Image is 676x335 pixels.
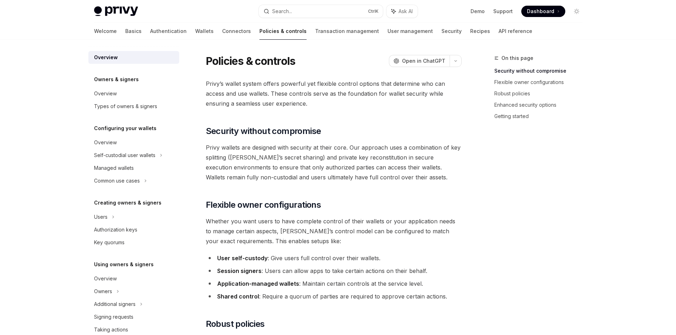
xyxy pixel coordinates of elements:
a: Overview [88,51,179,64]
a: Wallets [195,23,214,40]
span: Security without compromise [206,125,321,137]
div: Overview [94,138,117,147]
span: Privy wallets are designed with security at their core. Our approach uses a combination of key sp... [206,143,462,182]
span: Open in ChatGPT [402,57,445,65]
a: Security without compromise [494,65,588,77]
span: Ctrl K [368,9,379,14]
li: : Maintain certain controls at the service level. [206,279,462,289]
h5: Using owners & signers [94,260,154,269]
div: Overview [94,274,117,283]
strong: Session signers [217,267,262,274]
a: Demo [471,8,485,15]
h5: Creating owners & signers [94,199,161,207]
button: Toggle dark mode [571,6,582,17]
span: Whether you want users to have complete control of their wallets or your application needs to man... [206,216,462,246]
h5: Configuring your wallets [94,124,156,133]
a: Robust policies [494,88,588,99]
a: Security [441,23,462,40]
a: Overview [88,272,179,285]
a: Signing requests [88,311,179,323]
div: Managed wallets [94,164,134,172]
span: On this page [501,54,533,62]
span: Ask AI [399,8,413,15]
h5: Owners & signers [94,75,139,84]
a: Basics [125,23,142,40]
a: API reference [499,23,532,40]
span: Dashboard [527,8,554,15]
div: Owners [94,287,112,296]
span: Flexible owner configurations [206,199,321,211]
div: Taking actions [94,325,128,334]
li: : Require a quorum of parties are required to approve certain actions. [206,291,462,301]
span: Robust policies [206,318,265,330]
li: : Give users full control over their wallets. [206,253,462,263]
div: Signing requests [94,313,133,321]
a: Overview [88,136,179,149]
a: Enhanced security options [494,99,588,111]
div: Users [94,213,108,221]
a: Managed wallets [88,162,179,174]
a: Key quorums [88,236,179,249]
div: Types of owners & signers [94,102,157,111]
button: Search...CtrlK [259,5,383,18]
h1: Policies & controls [206,55,296,67]
li: : Users can allow apps to take certain actions on their behalf. [206,266,462,276]
a: Dashboard [521,6,565,17]
img: light logo [94,6,138,16]
a: Connectors [222,23,251,40]
span: Privy’s wallet system offers powerful yet flexible control options that determine who can access ... [206,79,462,108]
a: Support [493,8,513,15]
a: Authentication [150,23,187,40]
div: Key quorums [94,238,125,247]
div: Authorization keys [94,225,137,234]
a: User management [388,23,433,40]
a: Overview [88,87,179,100]
div: Overview [94,53,118,62]
a: Types of owners & signers [88,100,179,113]
button: Ask AI [386,5,418,18]
strong: Application-managed wallets [217,280,299,287]
div: Self-custodial user wallets [94,151,155,160]
a: Flexible owner configurations [494,77,588,88]
a: Transaction management [315,23,379,40]
a: Recipes [470,23,490,40]
strong: User self-custody [217,255,268,262]
a: Authorization keys [88,223,179,236]
div: Overview [94,89,117,98]
a: Policies & controls [259,23,307,40]
div: Additional signers [94,300,136,308]
button: Open in ChatGPT [389,55,450,67]
div: Common use cases [94,177,140,185]
strong: Shared control [217,293,259,300]
a: Welcome [94,23,117,40]
a: Getting started [494,111,588,122]
div: Search... [272,7,292,16]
